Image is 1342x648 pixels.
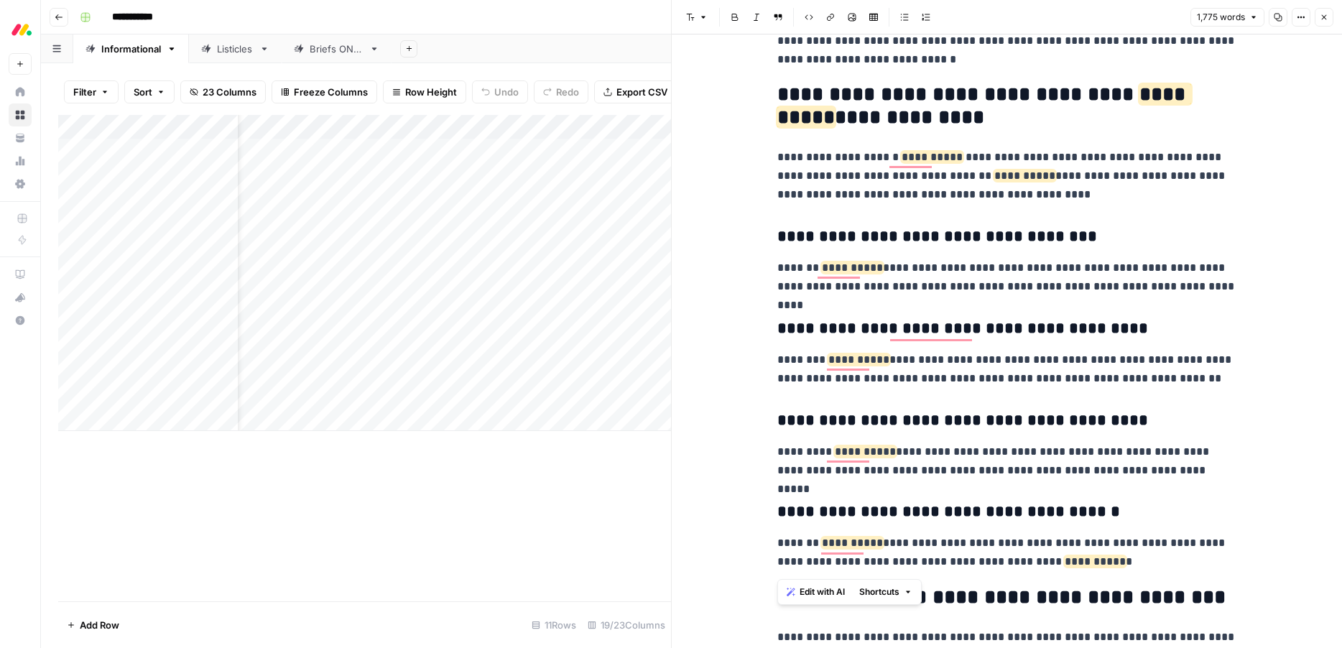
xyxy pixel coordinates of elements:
button: Row Height [383,80,466,103]
span: Edit with AI [800,585,845,598]
a: Informational [73,34,189,63]
button: Workspace: Monday.com [9,11,32,47]
span: 23 Columns [203,85,256,99]
span: Shortcuts [859,585,899,598]
button: Shortcuts [853,583,918,601]
span: Redo [556,85,579,99]
a: Browse [9,103,32,126]
a: Briefs ONLY [282,34,392,63]
a: Home [9,80,32,103]
button: Edit with AI [781,583,851,601]
button: Redo [534,80,588,103]
span: Freeze Columns [294,85,368,99]
button: What's new? [9,286,32,309]
button: Help + Support [9,309,32,332]
button: Undo [472,80,528,103]
button: Sort [124,80,175,103]
button: 1,775 words [1190,8,1264,27]
span: Filter [73,85,96,99]
a: Your Data [9,126,32,149]
span: Row Height [405,85,457,99]
div: Informational [101,42,161,56]
div: Briefs ONLY [310,42,364,56]
img: Monday.com Logo [9,17,34,42]
a: AirOps Academy [9,263,32,286]
span: Add Row [80,618,119,632]
span: Undo [494,85,519,99]
a: Listicles [189,34,282,63]
span: Sort [134,85,152,99]
a: Usage [9,149,32,172]
button: Filter [64,80,119,103]
button: Freeze Columns [272,80,377,103]
button: 23 Columns [180,80,266,103]
button: Export CSV [594,80,677,103]
div: 19/23 Columns [582,614,671,637]
div: What's new? [9,287,31,308]
span: 1,775 words [1197,11,1245,24]
button: Add Row [58,614,128,637]
div: Listicles [217,42,254,56]
div: 11 Rows [526,614,582,637]
span: Export CSV [616,85,667,99]
a: Settings [9,172,32,195]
